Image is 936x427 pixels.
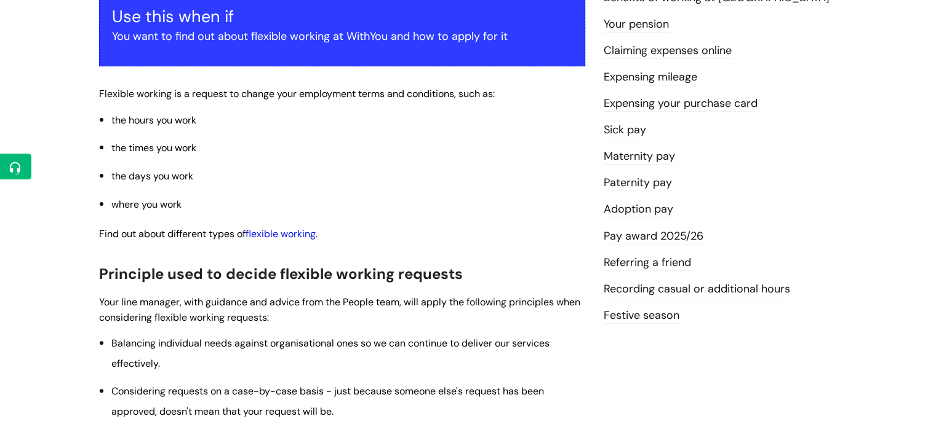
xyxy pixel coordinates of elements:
[112,26,572,46] p: You want to find out about flexible working at WithYou and how to apply for it
[604,149,675,165] a: Maternity pay
[99,264,463,283] span: Principle used to decide flexible working requests
[99,87,495,100] span: Flexible working is a request to change your employment terms and conditions, such as:
[111,114,196,127] span: the hours you work
[604,43,732,59] a: Claiming expenses online
[604,229,703,245] a: Pay award 2025/26
[604,96,758,112] a: Expensing your purchase card
[111,141,196,154] span: the times you work
[99,296,580,324] span: Your line manager, with guidance and advice from the People team, will apply the following princi...
[99,227,318,240] span: Find out about different types of .
[112,7,572,26] h3: Use this when if
[111,170,193,182] span: the days you work
[604,281,790,297] a: Recording casual or additional hours
[604,202,673,217] a: Adoption pay
[604,17,669,33] a: Your pension
[604,122,646,138] a: Sick pay
[604,308,679,324] a: Festive season
[246,227,316,240] a: flexible working
[604,175,672,191] a: Paternity pay
[111,385,544,417] span: Considering requests on a case-by-case basis - just because someone else's request has been appro...
[604,69,697,85] a: Expensing mileage
[604,255,691,271] a: Referring a friend
[111,337,550,369] span: Balancing individual needs against organisational ones so we can continue to deliver our services...
[111,198,182,211] span: where you work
